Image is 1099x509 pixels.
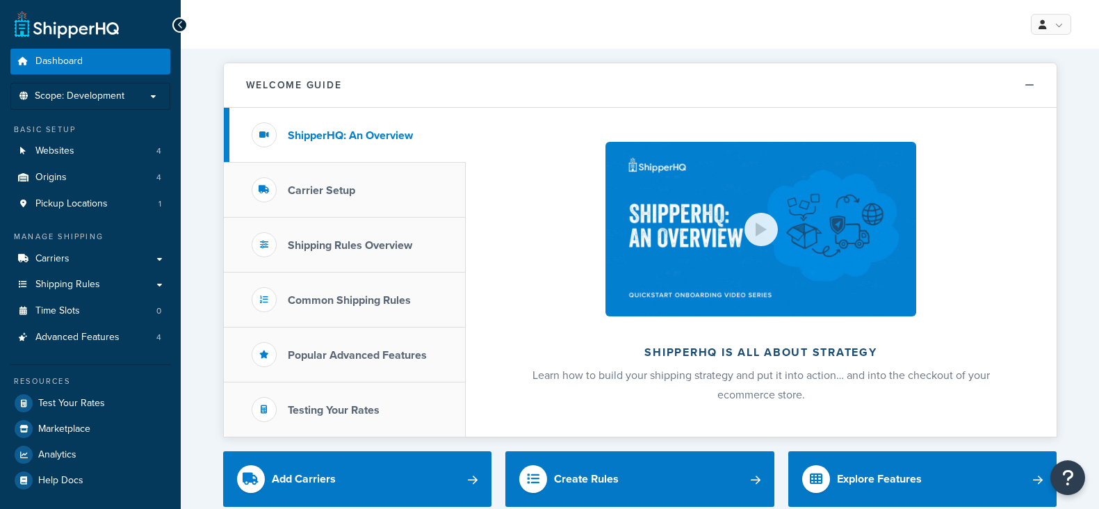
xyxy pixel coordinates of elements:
[10,138,170,164] li: Websites
[10,272,170,298] a: Shipping Rules
[288,129,413,142] h3: ShipperHQ: An Overview
[156,145,161,157] span: 4
[605,142,915,316] img: ShipperHQ is all about strategy
[532,367,990,403] span: Learn how to build your shipping strategy and put it into action… and into the checkout of your e...
[10,191,170,217] li: Pickup Locations
[246,80,342,90] h2: Welcome Guide
[223,451,492,507] a: Add Carriers
[38,449,76,461] span: Analytics
[38,398,105,410] span: Test Your Rates
[10,246,170,272] a: Carriers
[10,417,170,442] a: Marketplace
[10,231,170,243] div: Manage Shipping
[837,469,922,489] div: Explore Features
[35,332,120,344] span: Advanced Features
[503,346,1020,359] h2: ShipperHQ is all about strategy
[10,49,170,74] a: Dashboard
[35,279,100,291] span: Shipping Rules
[10,138,170,164] a: Websites4
[288,239,412,252] h3: Shipping Rules Overview
[788,451,1057,507] a: Explore Features
[10,325,170,350] a: Advanced Features4
[10,298,170,324] li: Time Slots
[10,165,170,191] li: Origins
[505,451,774,507] a: Create Rules
[10,124,170,136] div: Basic Setup
[288,294,411,307] h3: Common Shipping Rules
[224,63,1057,108] button: Welcome Guide
[38,423,90,435] span: Marketplace
[10,191,170,217] a: Pickup Locations1
[10,298,170,324] a: Time Slots0
[10,391,170,416] a: Test Your Rates
[35,198,108,210] span: Pickup Locations
[35,305,80,317] span: Time Slots
[35,56,83,67] span: Dashboard
[10,165,170,191] a: Origins4
[38,475,83,487] span: Help Docs
[156,332,161,344] span: 4
[158,198,161,210] span: 1
[35,90,124,102] span: Scope: Development
[35,172,67,184] span: Origins
[10,468,170,493] a: Help Docs
[156,305,161,317] span: 0
[10,375,170,387] div: Resources
[288,404,380,417] h3: Testing Your Rates
[156,172,161,184] span: 4
[10,325,170,350] li: Advanced Features
[1050,460,1085,495] button: Open Resource Center
[288,184,355,197] h3: Carrier Setup
[272,469,336,489] div: Add Carriers
[35,145,74,157] span: Websites
[288,349,427,362] h3: Popular Advanced Features
[10,442,170,467] a: Analytics
[554,469,619,489] div: Create Rules
[35,253,70,265] span: Carriers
